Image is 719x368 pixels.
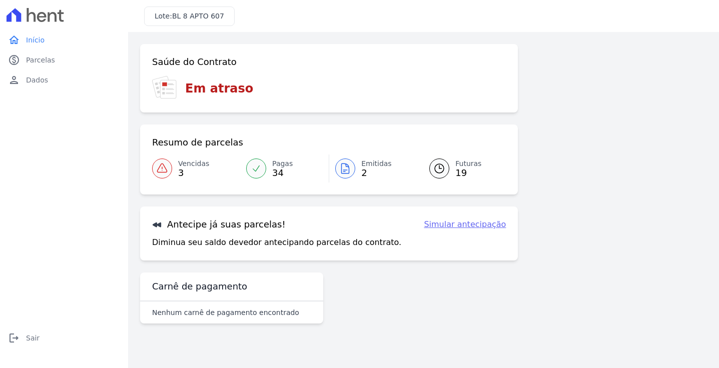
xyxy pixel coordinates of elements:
[272,169,293,177] span: 34
[178,169,209,177] span: 3
[152,56,237,68] h3: Saúde do Contrato
[26,333,40,343] span: Sair
[4,70,124,90] a: personDados
[8,54,20,66] i: paid
[8,74,20,86] i: person
[272,158,293,169] span: Pagas
[172,12,224,20] span: BL 8 APTO 607
[178,158,209,169] span: Vencidas
[152,218,286,230] h3: Antecipe já suas parcelas!
[329,154,417,182] a: Emitidas 2
[26,55,55,65] span: Parcelas
[152,280,247,292] h3: Carnê de pagamento
[8,332,20,344] i: logout
[152,236,401,248] p: Diminua seu saldo devedor antecipando parcelas do contrato.
[4,328,124,348] a: logoutSair
[240,154,329,182] a: Pagas 34
[152,136,243,148] h3: Resumo de parcelas
[4,30,124,50] a: homeInício
[8,34,20,46] i: home
[152,307,299,317] p: Nenhum carnê de pagamento encontrado
[455,169,481,177] span: 19
[155,11,224,21] h3: Lote:
[361,169,392,177] span: 2
[26,35,45,45] span: Início
[424,218,506,230] a: Simular antecipação
[455,158,481,169] span: Futuras
[152,154,240,182] a: Vencidas 3
[4,50,124,70] a: paidParcelas
[361,158,392,169] span: Emitidas
[417,154,506,182] a: Futuras 19
[26,75,48,85] span: Dados
[185,79,253,97] h3: Em atraso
